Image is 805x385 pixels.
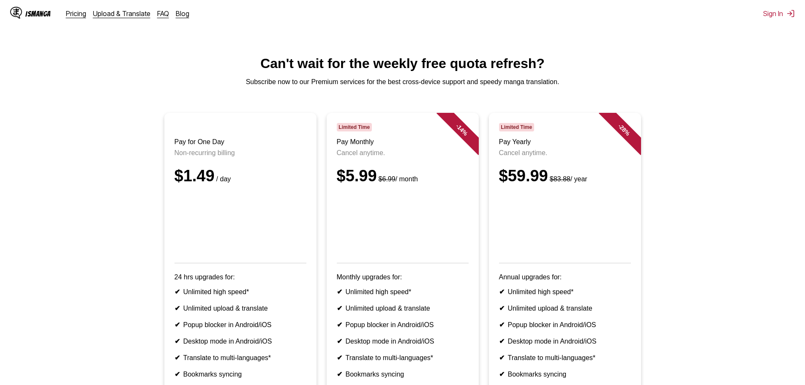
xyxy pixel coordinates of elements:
p: Cancel anytime. [337,149,469,157]
img: Sign out [786,9,795,18]
p: Non-recurring billing [175,149,306,157]
img: IsManga Logo [10,7,22,19]
b: ✔ [499,371,505,378]
a: Upload & Translate [93,9,150,18]
li: Unlimited upload & translate [499,304,631,312]
small: / year [548,175,587,183]
h3: Pay Yearly [499,138,631,146]
b: ✔ [499,305,505,312]
s: $6.99 [379,175,396,183]
button: Sign In [763,9,795,18]
li: Translate to multi-languages* [499,354,631,362]
div: - 14 % [436,104,487,155]
a: Blog [176,9,189,18]
small: / day [215,175,231,183]
p: Annual upgrades for: [499,273,631,281]
div: $1.49 [175,167,306,185]
h3: Pay for One Day [175,138,306,146]
small: / month [377,175,418,183]
p: Monthly upgrades for: [337,273,469,281]
li: Desktop mode in Android/iOS [499,337,631,345]
li: Translate to multi-languages* [175,354,306,362]
b: ✔ [337,305,342,312]
li: Unlimited upload & translate [175,304,306,312]
li: Popup blocker in Android/iOS [175,321,306,329]
li: Bookmarks syncing [175,370,306,378]
b: ✔ [175,338,180,345]
b: ✔ [499,288,505,295]
li: Popup blocker in Android/iOS [499,321,631,329]
li: Unlimited high speed* [499,288,631,296]
b: ✔ [337,354,342,361]
li: Unlimited upload & translate [337,304,469,312]
b: ✔ [337,371,342,378]
b: ✔ [337,288,342,295]
li: Desktop mode in Android/iOS [337,337,469,345]
div: $5.99 [337,167,469,185]
b: ✔ [499,354,505,361]
p: Cancel anytime. [499,149,631,157]
h1: Can't wait for the weekly free quota refresh? [7,56,798,71]
h3: Pay Monthly [337,138,469,146]
div: IsManga [25,10,51,18]
b: ✔ [337,338,342,345]
div: - 28 % [598,104,649,155]
b: ✔ [175,288,180,295]
span: Limited Time [499,123,534,131]
li: Bookmarks syncing [337,370,469,378]
li: Desktop mode in Android/iOS [175,337,306,345]
iframe: PayPal [175,195,306,251]
s: $83.88 [550,175,570,183]
li: Bookmarks syncing [499,370,631,378]
iframe: PayPal [499,195,631,251]
b: ✔ [499,321,505,328]
b: ✔ [499,338,505,345]
b: ✔ [337,321,342,328]
li: Unlimited high speed* [175,288,306,296]
p: 24 hrs upgrades for: [175,273,306,281]
li: Unlimited high speed* [337,288,469,296]
a: FAQ [157,9,169,18]
li: Translate to multi-languages* [337,354,469,362]
b: ✔ [175,371,180,378]
div: $59.99 [499,167,631,185]
p: Subscribe now to our Premium services for the best cross-device support and speedy manga translat... [7,78,798,86]
iframe: PayPal [337,195,469,251]
span: Limited Time [337,123,372,131]
a: IsManga LogoIsManga [10,7,66,20]
b: ✔ [175,321,180,328]
b: ✔ [175,354,180,361]
a: Pricing [66,9,86,18]
b: ✔ [175,305,180,312]
li: Popup blocker in Android/iOS [337,321,469,329]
